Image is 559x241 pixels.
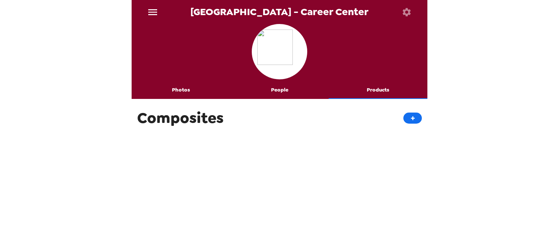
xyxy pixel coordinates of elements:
button: Products [329,81,427,99]
img: org logo [257,30,302,74]
span: [GEOGRAPHIC_DATA] - Career Center [190,7,369,17]
button: Photos [132,81,230,99]
button: People [230,81,329,99]
button: + [403,113,422,124]
span: Composites [137,108,224,128]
